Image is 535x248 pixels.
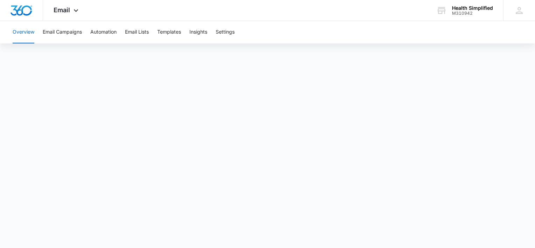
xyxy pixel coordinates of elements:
[157,21,181,43] button: Templates
[216,21,235,43] button: Settings
[452,5,493,11] div: account name
[189,21,207,43] button: Insights
[54,6,70,14] span: Email
[90,21,117,43] button: Automation
[13,21,34,43] button: Overview
[125,21,149,43] button: Email Lists
[452,11,493,16] div: account id
[43,21,82,43] button: Email Campaigns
